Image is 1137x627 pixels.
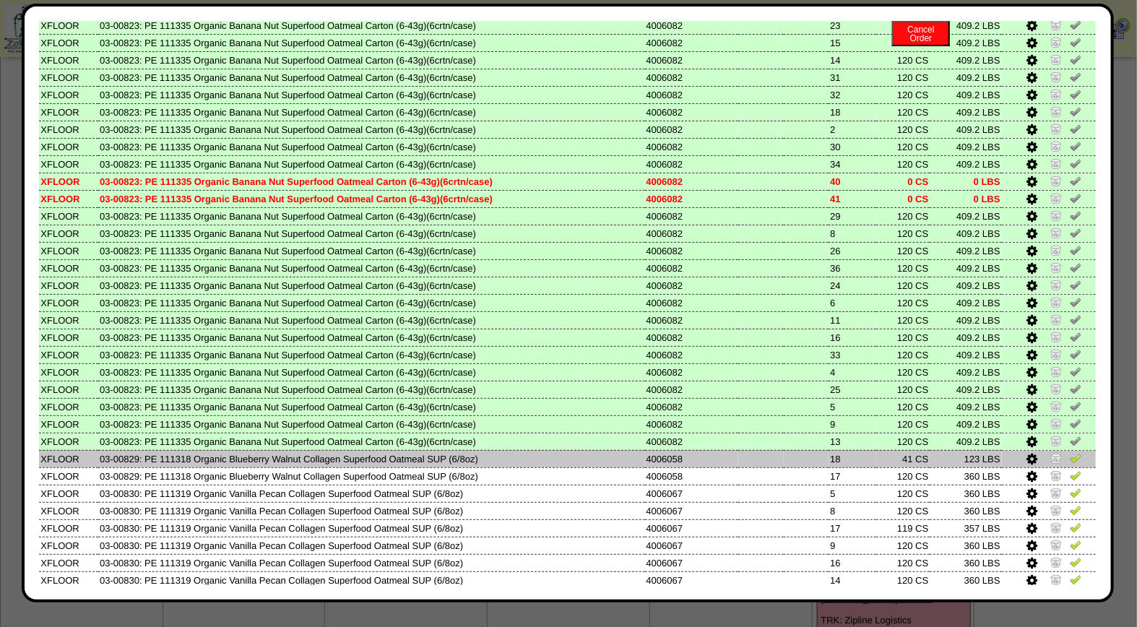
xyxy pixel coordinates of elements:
[645,554,738,571] td: 4006067
[1050,452,1062,464] img: Zero Item and Verify
[1070,313,1081,325] img: Un-Verify Pick
[39,207,98,225] td: XFLOOR
[876,17,930,34] td: 120 CS
[645,51,738,69] td: 4006082
[645,485,738,502] td: 4006067
[876,311,930,329] td: 120 CS
[930,242,1001,259] td: 409.2 LBS
[98,155,645,173] td: 03-00823: PE 111335 Organic Banana Nut Superfood Oatmeal Carton (6-43g)(6crtn/case)
[930,554,1001,571] td: 360 LBS
[1050,227,1062,238] img: Zero Item and Verify
[39,554,98,571] td: XFLOOR
[39,311,98,329] td: XFLOOR
[1050,175,1062,186] img: Zero Item and Verify
[645,17,738,34] td: 4006082
[1070,192,1081,204] img: Un-Verify Pick
[1050,209,1062,221] img: Zero Item and Verify
[39,259,98,277] td: XFLOOR
[1050,71,1062,82] img: Zero Item and Verify
[645,207,738,225] td: 4006082
[876,415,930,433] td: 120 CS
[98,571,645,589] td: 03-00830: PE 111319 Organic Vanilla Pecan Collagen Superfood Oatmeal SUP (6/8oz)
[39,398,98,415] td: XFLOOR
[829,415,876,433] td: 9
[39,450,98,467] td: XFLOOR
[930,381,1001,398] td: 409.2 LBS
[930,433,1001,450] td: 409.2 LBS
[645,34,738,51] td: 4006082
[930,86,1001,103] td: 409.2 LBS
[39,225,98,242] td: XFLOOR
[39,242,98,259] td: XFLOOR
[1070,470,1081,481] img: Verify Pick
[876,537,930,554] td: 120 CS
[930,537,1001,554] td: 360 LBS
[98,207,645,225] td: 03-00823: PE 111335 Organic Banana Nut Superfood Oatmeal Carton (6-43g)(6crtn/case)
[1050,123,1062,134] img: Zero Item and Verify
[645,103,738,121] td: 4006082
[930,69,1001,86] td: 409.2 LBS
[1070,209,1081,221] img: Un-Verify Pick
[98,242,645,259] td: 03-00823: PE 111335 Organic Banana Nut Superfood Oatmeal Carton (6-43g)(6crtn/case)
[829,86,876,103] td: 32
[645,155,738,173] td: 4006082
[876,381,930,398] td: 120 CS
[39,329,98,346] td: XFLOOR
[1070,71,1081,82] img: Un-Verify Pick
[645,190,738,207] td: 4006082
[829,502,876,519] td: 8
[1050,539,1062,550] img: Zero Item and Verify
[829,346,876,363] td: 33
[1070,383,1081,394] img: Un-Verify Pick
[1070,348,1081,360] img: Un-Verify Pick
[98,259,645,277] td: 03-00823: PE 111335 Organic Banana Nut Superfood Oatmeal Carton (6-43g)(6crtn/case)
[1070,36,1081,48] img: Un-Verify Pick
[829,207,876,225] td: 29
[98,519,645,537] td: 03-00830: PE 111319 Organic Vanilla Pecan Collagen Superfood Oatmeal SUP (6/8oz)
[829,69,876,86] td: 31
[1070,400,1081,412] img: Un-Verify Pick
[98,34,645,51] td: 03-00823: PE 111335 Organic Banana Nut Superfood Oatmeal Carton (6-43g)(6crtn/case)
[98,121,645,138] td: 03-00823: PE 111335 Organic Banana Nut Superfood Oatmeal Carton (6-43g)(6crtn/case)
[39,138,98,155] td: XFLOOR
[930,103,1001,121] td: 409.2 LBS
[930,329,1001,346] td: 409.2 LBS
[876,103,930,121] td: 120 CS
[930,363,1001,381] td: 409.2 LBS
[829,398,876,415] td: 5
[876,34,930,51] td: 120 CS
[876,502,930,519] td: 120 CS
[829,311,876,329] td: 11
[829,294,876,311] td: 6
[829,225,876,242] td: 8
[1050,418,1062,429] img: Zero Item and Verify
[645,242,738,259] td: 4006082
[1050,192,1062,204] img: Zero Item and Verify
[39,502,98,519] td: XFLOOR
[1070,227,1081,238] img: Un-Verify Pick
[876,433,930,450] td: 120 CS
[645,519,738,537] td: 4006067
[1050,400,1062,412] img: Zero Item and Verify
[829,485,876,502] td: 5
[876,467,930,485] td: 120 CS
[1070,53,1081,65] img: Un-Verify Pick
[39,571,98,589] td: XFLOOR
[1070,88,1081,100] img: Un-Verify Pick
[1070,435,1081,446] img: Un-Verify Pick
[876,571,930,589] td: 120 CS
[39,173,98,190] td: XFLOOR
[98,173,645,190] td: 03-00823: PE 111335 Organic Banana Nut Superfood Oatmeal Carton (6-43g)(6crtn/case)
[645,502,738,519] td: 4006067
[39,155,98,173] td: XFLOOR
[1050,19,1062,30] img: Zero Item and Verify
[98,502,645,519] td: 03-00830: PE 111319 Organic Vanilla Pecan Collagen Superfood Oatmeal SUP (6/8oz)
[1050,279,1062,290] img: Zero Item and Verify
[1070,556,1081,568] img: Verify Pick
[876,190,930,207] td: 0 CS
[930,225,1001,242] td: 409.2 LBS
[39,346,98,363] td: XFLOOR
[930,294,1001,311] td: 409.2 LBS
[930,467,1001,485] td: 360 LBS
[829,329,876,346] td: 16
